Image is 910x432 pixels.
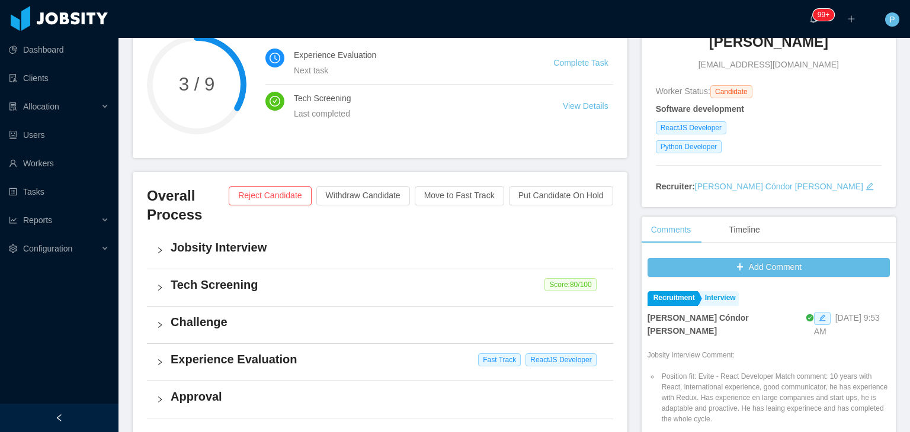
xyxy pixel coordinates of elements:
[9,66,109,90] a: icon: auditClients
[544,278,596,291] span: Score: 80 /100
[656,121,726,134] span: ReactJS Developer
[415,186,504,205] button: Move to Fast Track
[478,353,521,366] span: Fast Track
[656,140,722,153] span: Python Developer
[294,107,534,120] div: Last completed
[9,216,17,224] i: icon: line-chart
[229,186,311,205] button: Reject Candidate
[171,351,604,367] h4: Experience Evaluation
[9,38,109,62] a: icon: pie-chartDashboard
[156,247,164,254] i: icon: right
[709,33,828,59] a: [PERSON_NAME]
[813,9,834,21] sup: 1722
[23,102,59,111] span: Allocation
[553,58,608,67] a: Complete Task
[147,269,613,306] div: icon: rightTech Screening
[23,215,52,225] span: Reports
[156,321,164,328] i: icon: right
[147,381,613,418] div: icon: rightApproval
[156,396,164,403] i: icon: right
[656,104,744,114] strong: Software development
[866,182,874,191] i: icon: edit
[270,96,280,107] i: icon: check-circle
[147,232,613,269] div: icon: rightJobsity Interview
[9,244,17,253] i: icon: setting
[648,258,890,277] button: icon: plusAdd Comment
[171,314,604,330] h4: Challenge
[698,59,839,71] span: [EMAIL_ADDRESS][DOMAIN_NAME]
[171,388,604,405] h4: Approval
[709,33,828,51] h3: [PERSON_NAME]
[563,101,608,111] a: View Details
[710,85,752,98] span: Candidate
[659,371,890,424] li: Position fit: Evite - React Developer Match comment: 10 years with React, international experienc...
[147,186,229,225] h3: Overall Process
[656,182,695,191] strong: Recruiter:
[648,291,698,306] a: Recruitment
[699,291,739,306] a: Interview
[814,313,880,336] span: [DATE] 9:53 AM
[9,151,109,175] a: icon: userWorkers
[526,353,596,366] span: ReactJS Developer
[171,239,604,256] h4: Jobsity Interview
[509,186,613,205] button: Put Candidate On Hold
[809,15,818,23] i: icon: bell
[147,344,613,381] div: icon: rightExperience Evaluation
[23,244,72,253] span: Configuration
[294,92,534,105] h4: Tech Screening
[642,217,701,243] div: Comments
[294,49,525,62] h4: Experience Evaluation
[147,75,246,94] span: 3 / 9
[656,86,710,96] span: Worker Status:
[819,314,826,321] i: icon: edit
[648,313,749,336] strong: [PERSON_NAME] Cóndor [PERSON_NAME]
[316,186,410,205] button: Withdraw Candidate
[695,182,863,191] a: [PERSON_NAME] Cóndor [PERSON_NAME]
[270,53,280,63] i: icon: clock-circle
[171,276,604,293] h4: Tech Screening
[294,64,525,77] div: Next task
[156,359,164,366] i: icon: right
[719,217,769,243] div: Timeline
[147,307,613,343] div: icon: rightChallenge
[889,12,895,27] span: P
[156,284,164,291] i: icon: right
[847,15,855,23] i: icon: plus
[9,123,109,147] a: icon: robotUsers
[9,102,17,111] i: icon: solution
[9,180,109,204] a: icon: profileTasks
